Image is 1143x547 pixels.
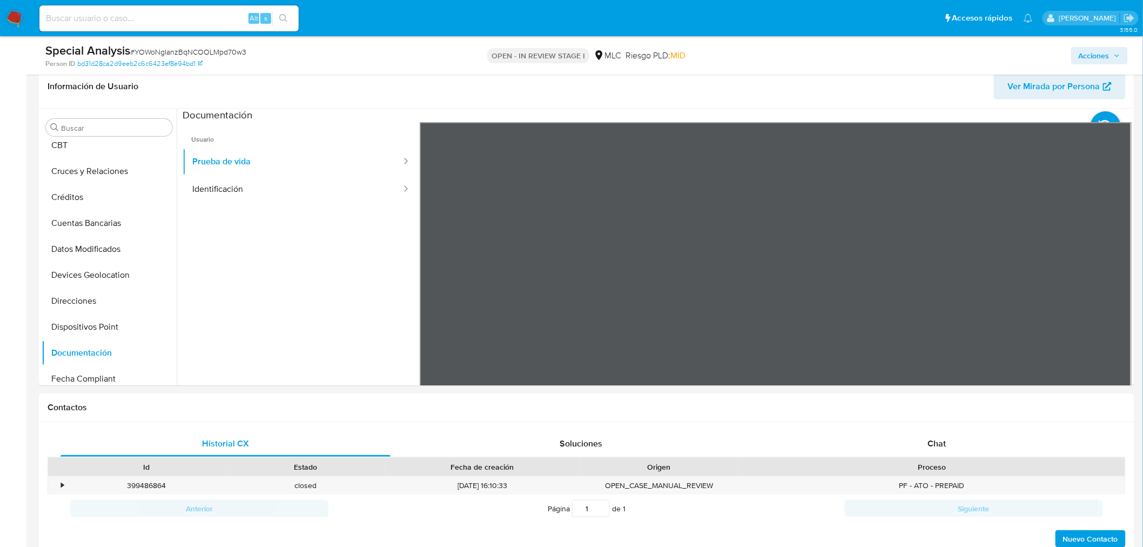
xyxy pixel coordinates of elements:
h1: Información de Usuario [48,81,138,92]
span: Accesos rápidos [952,12,1013,24]
span: s [264,13,267,23]
div: Origen [587,462,731,472]
div: Id [75,462,218,472]
span: Acciones [1079,47,1110,64]
b: Person ID [45,59,75,69]
h1: Contactos [48,402,1126,413]
button: Cruces y Relaciones [42,158,177,184]
div: Proceso [746,462,1118,472]
p: OPEN - IN REVIEW STAGE I [487,48,589,63]
span: Nuevo Contacto [1063,531,1118,546]
div: Estado [233,462,377,472]
button: Cuentas Bancarias [42,210,177,236]
span: Riesgo PLD: [626,50,685,62]
button: search-icon [272,11,294,26]
button: Devices Geolocation [42,262,177,288]
span: MID [670,49,685,62]
button: Acciones [1071,47,1128,64]
button: Buscar [50,123,59,132]
span: Alt [250,13,258,23]
button: Documentación [42,340,177,366]
div: MLC [594,50,621,62]
div: [DATE] 16:10:33 [385,477,580,495]
div: PF - ATO - PREPAID [738,477,1125,495]
span: Página de [548,500,626,517]
span: Soluciones [560,437,603,450]
a: Notificaciones [1024,14,1033,23]
div: 399486864 [67,477,226,495]
div: OPEN_CASE_MANUAL_REVIEW [580,477,738,495]
div: closed [226,477,385,495]
button: Dispositivos Point [42,314,177,340]
b: Special Analysis [45,42,130,59]
span: Chat [928,437,946,450]
span: Ver Mirada por Persona [1008,74,1100,99]
input: Buscar [61,123,168,133]
a: Salir [1124,12,1135,24]
button: Ver Mirada por Persona [994,74,1126,99]
button: Fecha Compliant [42,366,177,392]
div: • [61,481,64,491]
span: Historial CX [202,437,249,450]
button: Datos Modificados [42,236,177,262]
button: Direcciones [42,288,177,314]
span: # YOWoNgIanzBqNCOOLMpd70w3 [130,46,246,57]
div: Fecha de creación [392,462,572,472]
button: Siguiente [845,500,1103,517]
a: bd31d28ca2d9eeb2c6c6423ef8e94bd1 [77,59,203,69]
button: Anterior [70,500,328,517]
button: Créditos [42,184,177,210]
button: CBT [42,132,177,158]
p: aline.magdaleno@mercadolibre.com [1059,13,1120,23]
span: 1 [623,503,626,514]
span: 3.155.0 [1120,25,1138,34]
input: Buscar usuario o caso... [39,11,299,25]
